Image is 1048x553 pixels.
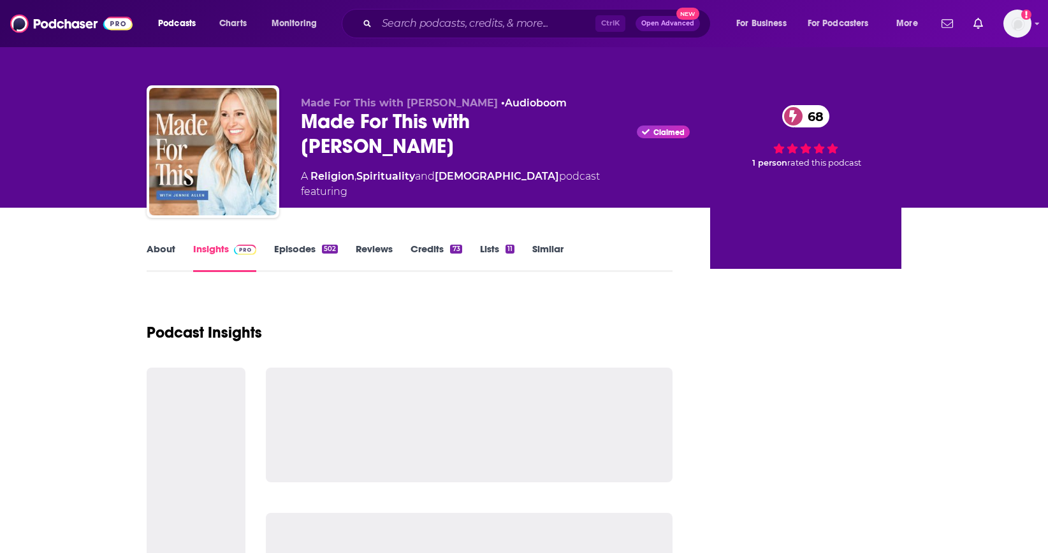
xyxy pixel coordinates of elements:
[219,15,247,32] span: Charts
[147,243,175,272] a: About
[450,245,462,254] div: 73
[736,15,787,32] span: For Business
[310,170,354,182] a: Religion
[501,97,567,109] span: •
[808,15,869,32] span: For Podcasters
[1021,10,1031,20] svg: Add a profile image
[782,105,830,127] a: 68
[10,11,133,36] img: Podchaser - Follow, Share and Rate Podcasts
[505,97,567,109] a: Audioboom
[234,245,256,255] img: Podchaser Pro
[356,170,415,182] a: Spirituality
[322,245,338,254] div: 502
[595,15,625,32] span: Ctrl K
[149,13,212,34] button: open menu
[377,13,595,34] input: Search podcasts, credits, & more...
[936,13,958,34] a: Show notifications dropdown
[710,97,901,176] div: 68 1 personrated this podcast
[263,13,333,34] button: open menu
[1003,10,1031,38] button: Show profile menu
[752,158,787,168] span: 1 person
[301,169,600,199] div: A podcast
[193,243,256,272] a: InsightsPodchaser Pro
[896,15,918,32] span: More
[1003,10,1031,38] img: User Profile
[211,13,254,34] a: Charts
[636,16,700,31] button: Open AdvancedNew
[158,15,196,32] span: Podcasts
[480,243,514,272] a: Lists11
[301,184,600,199] span: featuring
[676,8,699,20] span: New
[274,243,338,272] a: Episodes502
[653,129,685,136] span: Claimed
[272,15,317,32] span: Monitoring
[506,245,514,254] div: 11
[147,323,262,342] h1: Podcast Insights
[354,170,356,182] span: ,
[1003,10,1031,38] span: Logged in as BenLaurro
[641,20,694,27] span: Open Advanced
[354,9,723,38] div: Search podcasts, credits, & more...
[415,170,435,182] span: and
[787,158,861,168] span: rated this podcast
[795,105,830,127] span: 68
[411,243,462,272] a: Credits73
[968,13,988,34] a: Show notifications dropdown
[727,13,803,34] button: open menu
[532,243,564,272] a: Similar
[799,13,887,34] button: open menu
[356,243,393,272] a: Reviews
[435,170,559,182] a: [DEMOGRAPHIC_DATA]
[301,97,498,109] span: Made For This with [PERSON_NAME]
[887,13,934,34] button: open menu
[149,88,277,215] img: Made For This with Jennie Allen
